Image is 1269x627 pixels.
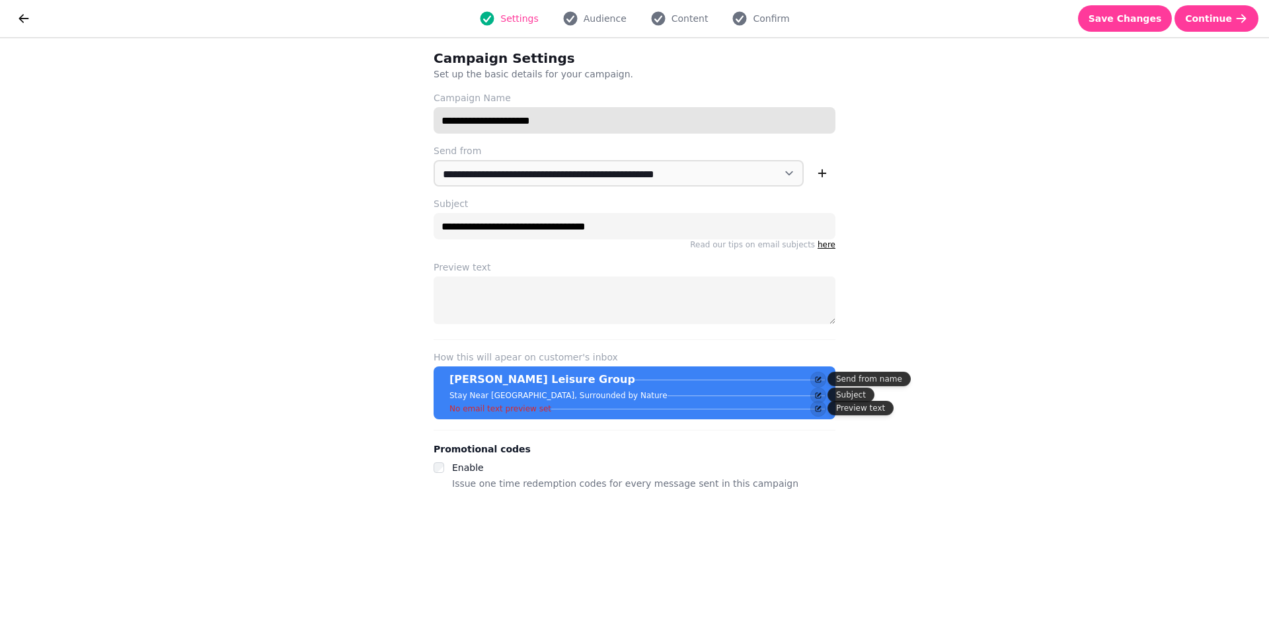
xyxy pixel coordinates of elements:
[827,401,894,415] div: Preview text
[449,403,551,414] p: No email text preview set
[827,388,874,402] div: Subject
[452,462,484,473] label: Enable
[434,441,531,457] legend: Promotional codes
[584,12,627,25] span: Audience
[449,372,635,388] p: [PERSON_NAME] Leisure Group
[434,144,835,157] label: Send from
[434,261,835,274] label: Preview text
[1174,5,1258,32] button: Continue
[1185,14,1232,23] span: Continue
[434,351,835,364] label: How this will apear on customer's inbox
[818,240,835,249] a: here
[827,372,911,386] div: Send from name
[452,476,798,491] p: Issue one time redemption codes for every message sent in this campaign
[11,5,37,32] button: go back
[434,239,835,250] p: Read our tips on email subjects
[434,197,835,210] label: Subject
[1089,14,1162,23] span: Save Changes
[434,91,835,104] label: Campaign Name
[672,12,709,25] span: Content
[500,12,538,25] span: Settings
[449,390,668,401] p: Stay Near [GEOGRAPHIC_DATA], Surrounded by Nature
[1078,5,1173,32] button: Save Changes
[434,67,772,81] p: Set up the basic details for your campaign.
[434,49,687,67] h2: Campaign Settings
[753,12,789,25] span: Confirm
